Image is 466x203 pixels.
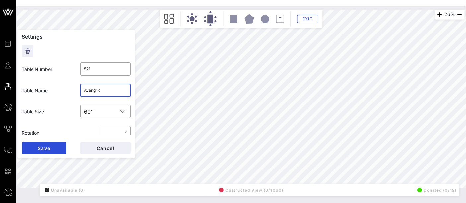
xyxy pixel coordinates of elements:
[18,83,76,98] div: Table Name
[80,142,131,154] button: Cancel
[96,145,115,151] span: Cancel
[18,62,76,77] div: Table Number
[22,34,131,40] p: Settings
[37,145,50,151] span: Save
[18,104,76,119] div: Table Size
[22,142,66,154] button: Save
[123,129,127,136] div: °
[301,16,314,21] span: Exit
[80,105,131,118] div: 60''
[297,15,318,23] button: Exit
[435,10,465,20] div: 26%
[22,45,33,57] button: Delete Table
[18,125,76,140] div: Rotation
[84,109,94,115] div: 60''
